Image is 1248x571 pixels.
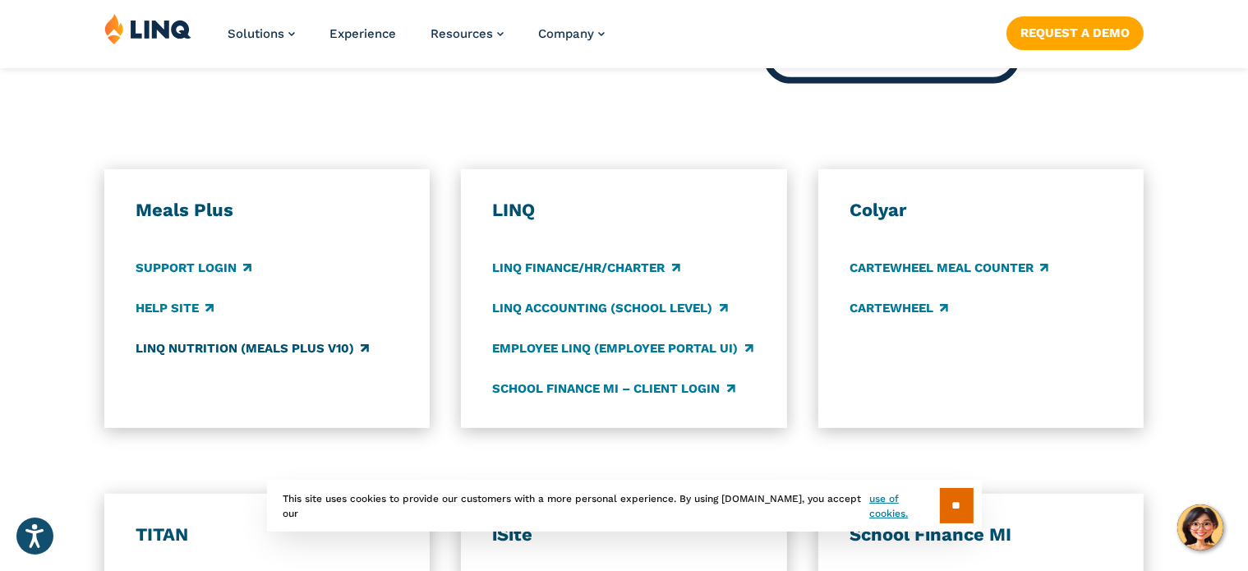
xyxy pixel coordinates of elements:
h3: Meals Plus [136,199,398,222]
a: LINQ Nutrition (Meals Plus v10) [136,339,369,357]
a: School Finance MI – Client Login [492,380,735,398]
a: Solutions [228,26,295,41]
div: This site uses cookies to provide our customers with a more personal experience. By using [DOMAIN... [267,480,982,532]
a: LINQ Accounting (school level) [492,299,727,317]
a: CARTEWHEEL Meal Counter [850,259,1048,277]
a: CARTEWHEEL [850,299,948,317]
a: use of cookies. [869,491,939,521]
h3: Colyar [850,199,1112,222]
h3: LINQ [492,199,755,222]
nav: Button Navigation [1006,13,1144,49]
a: Request a Demo [1006,16,1144,49]
a: Support Login [136,259,251,277]
a: Resources [431,26,504,41]
a: Experience [329,26,396,41]
a: Company [538,26,605,41]
span: Solutions [228,26,284,41]
span: Company [538,26,594,41]
button: Hello, have a question? Let’s chat. [1177,504,1223,550]
nav: Primary Navigation [228,13,605,67]
a: Employee LINQ (Employee Portal UI) [492,339,753,357]
a: LINQ Finance/HR/Charter [492,259,679,277]
span: Resources [431,26,493,41]
img: LINQ | K‑12 Software [104,13,191,44]
a: Help Site [136,299,214,317]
